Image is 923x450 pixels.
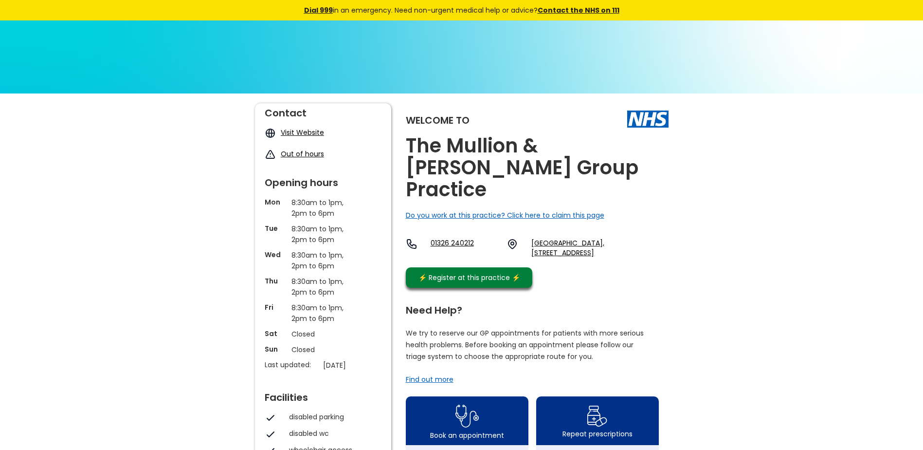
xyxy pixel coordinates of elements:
p: 8:30am to 1pm, 2pm to 6pm [291,250,355,271]
p: Sat [265,329,287,338]
a: Do you work at this practice? Click here to claim this page [406,210,604,220]
div: Repeat prescriptions [562,429,633,439]
img: globe icon [265,128,276,139]
div: Facilities [265,388,381,402]
img: telephone icon [406,238,417,250]
p: Last updated: [265,360,318,370]
a: 01326 240212 [431,238,499,258]
p: Closed [291,344,355,355]
img: book appointment icon [455,402,479,431]
p: [DATE] [323,360,386,371]
p: 8:30am to 1pm, 2pm to 6pm [291,224,355,245]
p: Sun [265,344,287,354]
div: Opening hours [265,173,381,187]
div: disabled parking [289,412,377,422]
a: Find out more [406,375,453,384]
img: repeat prescription icon [587,403,608,429]
a: [GEOGRAPHIC_DATA], [STREET_ADDRESS] [531,238,668,258]
img: exclamation icon [265,149,276,160]
a: ⚡️ Register at this practice ⚡️ [406,267,532,288]
p: Wed [265,250,287,260]
div: disabled wc [289,429,377,438]
p: Fri [265,302,287,312]
p: Thu [265,276,287,286]
div: in an emergency. Need non-urgent medical help or advice? [238,5,686,16]
a: Dial 999 [304,5,333,15]
p: 8:30am to 1pm, 2pm to 6pm [291,276,355,298]
h2: The Mullion & [PERSON_NAME] Group Practice [406,135,669,201]
img: practice location icon [507,238,518,250]
p: Closed [291,329,355,339]
div: Book an appointment [430,431,504,440]
a: Visit Website [281,128,324,137]
div: Contact [265,103,381,118]
p: 8:30am to 1pm, 2pm to 6pm [291,302,355,324]
p: Mon [265,197,287,207]
a: Contact the NHS on 111 [538,5,619,15]
div: Need Help? [406,300,659,315]
img: The NHS logo [627,111,669,127]
a: Out of hours [281,149,324,159]
div: Welcome to [406,115,470,125]
p: Tue [265,224,287,233]
p: 8:30am to 1pm, 2pm to 6pm [291,197,355,219]
p: We try to reserve our GP appointments for patients with more serious health problems. Before book... [406,327,644,362]
div: ⚡️ Register at this practice ⚡️ [414,272,525,283]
